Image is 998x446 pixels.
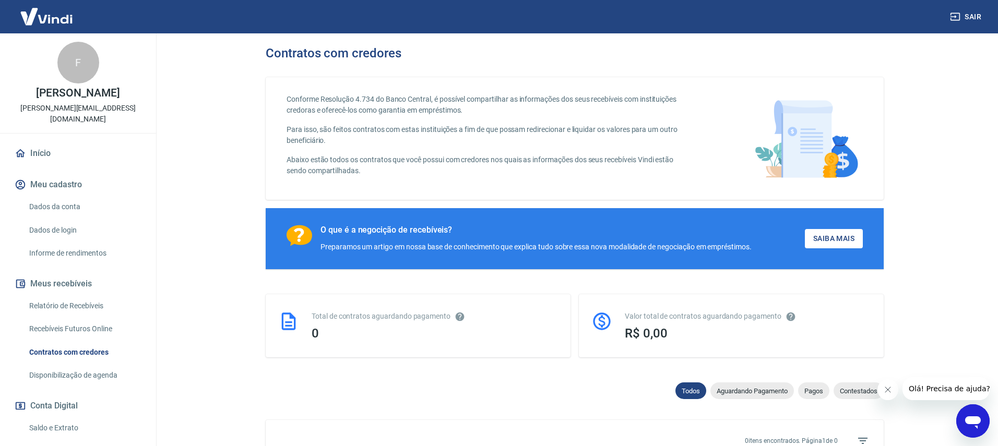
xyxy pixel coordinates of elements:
img: Vindi [13,1,80,32]
span: Pagos [798,387,829,395]
p: [PERSON_NAME] [36,88,120,99]
span: R$ 0,00 [625,326,668,341]
svg: Esses contratos não se referem à Vindi, mas sim a outras instituições. [455,311,465,322]
div: Valor total de contratos aguardando pagamento [625,311,871,322]
div: Preparamos um artigo em nossa base de conhecimento que explica tudo sobre essa nova modalidade de... [320,242,752,252]
div: O que é a negocição de recebíveis? [320,225,752,235]
a: Recebíveis Futuros Online [25,318,144,340]
iframe: Fechar mensagem [877,379,898,400]
div: Todos [675,382,706,399]
a: Relatório de Recebíveis [25,295,144,317]
iframe: Mensagem da empresa [902,377,990,400]
button: Sair [948,7,985,27]
p: Para isso, são feitos contratos com estas instituições a fim de que possam redirecionar e liquida... [287,124,690,146]
p: 0 itens encontrados. Página 1 de 0 [745,436,838,445]
a: Dados da conta [25,196,144,218]
span: Aguardando Pagamento [710,387,794,395]
div: Contestados [834,382,884,399]
div: Pagos [798,382,829,399]
div: F [57,42,99,83]
button: Conta Digital [13,394,144,417]
span: Todos [675,387,706,395]
p: Abaixo estão todos os contratos que você possui com credores nos quais as informações dos seus re... [287,154,690,176]
a: Saldo e Extrato [25,417,144,439]
div: Total de contratos aguardando pagamento [312,311,558,322]
a: Início [13,142,144,165]
p: [PERSON_NAME][EMAIL_ADDRESS][DOMAIN_NAME] [8,103,148,125]
div: 0 [312,326,558,341]
iframe: Botão para abrir a janela de mensagens [956,404,990,438]
button: Meu cadastro [13,173,144,196]
p: Conforme Resolução 4.734 do Banco Central, é possível compartilhar as informações dos seus recebí... [287,94,690,116]
a: Contratos com credores [25,342,144,363]
a: Disponibilização de agenda [25,365,144,386]
a: Saiba Mais [805,229,863,248]
svg: O valor comprometido não se refere a pagamentos pendentes na Vindi e sim como garantia a outras i... [786,311,796,322]
h3: Contratos com credores [266,46,401,61]
button: Meus recebíveis [13,272,144,295]
img: main-image.9f1869c469d712ad33ce.png [750,94,863,183]
span: Olá! Precisa de ajuda? [6,7,88,16]
span: Contestados [834,387,884,395]
img: Ícone com um ponto de interrogação. [287,225,312,246]
a: Dados de login [25,220,144,241]
div: Aguardando Pagamento [710,382,794,399]
a: Informe de rendimentos [25,243,144,264]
